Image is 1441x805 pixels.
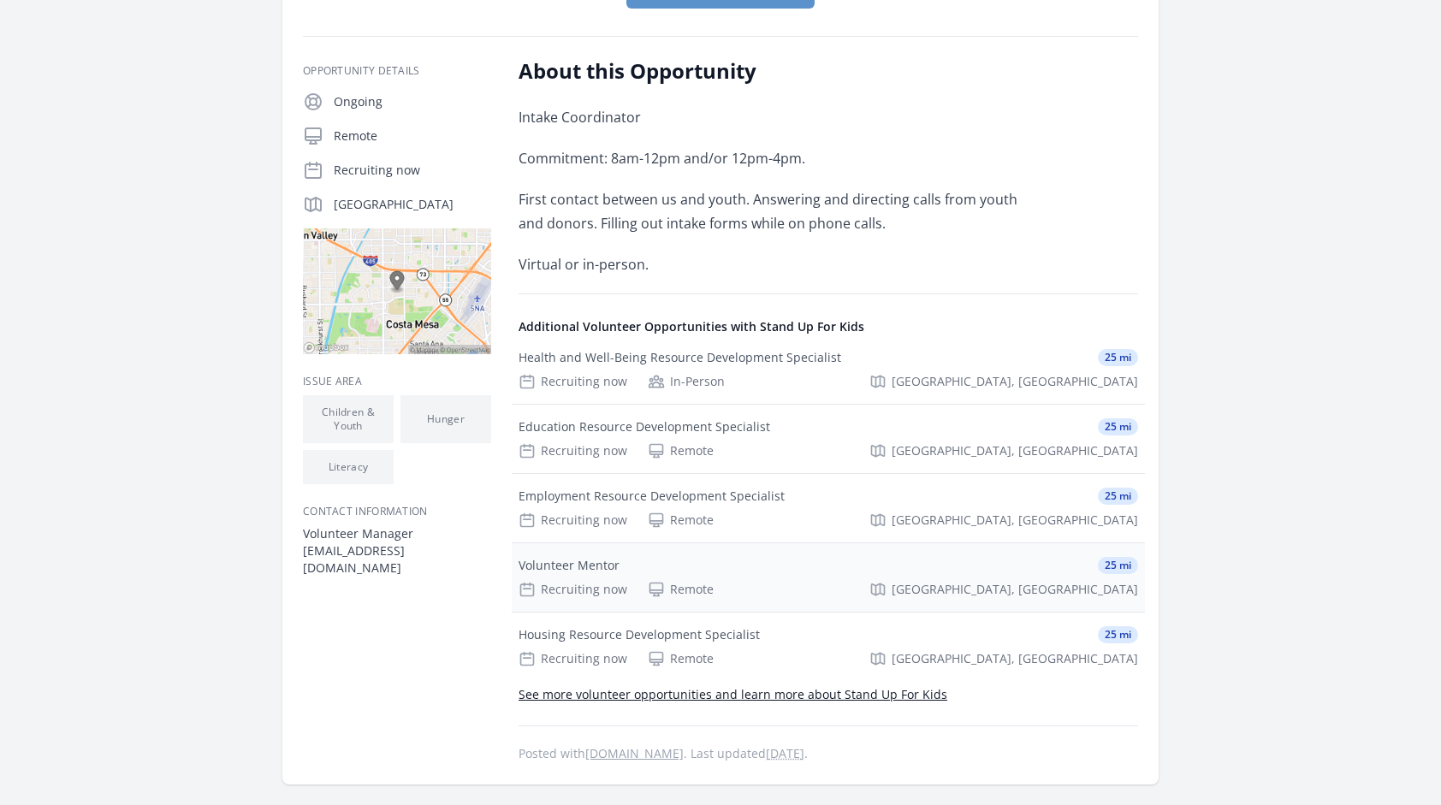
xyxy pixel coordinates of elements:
[303,542,491,577] dd: [EMAIL_ADDRESS][DOMAIN_NAME]
[892,650,1138,667] span: [GEOGRAPHIC_DATA], [GEOGRAPHIC_DATA]
[766,745,804,761] abbr: Tue, Apr 1, 2025 12:19 AM
[334,93,491,110] p: Ongoing
[648,581,714,598] div: Remote
[519,581,627,598] div: Recruiting now
[303,64,491,78] h3: Opportunity Details
[512,405,1145,473] a: Education Resource Development Specialist 25 mi Recruiting now Remote [GEOGRAPHIC_DATA], [GEOGRAP...
[1098,488,1138,505] span: 25 mi
[303,395,394,443] li: Children & Youth
[519,252,1019,276] p: Virtual or in-person.
[519,373,627,390] div: Recruiting now
[512,543,1145,612] a: Volunteer Mentor 25 mi Recruiting now Remote [GEOGRAPHIC_DATA], [GEOGRAPHIC_DATA]
[892,512,1138,529] span: [GEOGRAPHIC_DATA], [GEOGRAPHIC_DATA]
[303,375,491,388] h3: Issue area
[400,395,491,443] li: Hunger
[519,626,760,643] div: Housing Resource Development Specialist
[512,335,1145,404] a: Health and Well-Being Resource Development Specialist 25 mi Recruiting now In-Person [GEOGRAPHIC_...
[519,686,947,702] a: See more volunteer opportunities and learn more about Stand Up For Kids
[1098,557,1138,574] span: 25 mi
[585,745,684,761] a: [DOMAIN_NAME]
[334,162,491,179] p: Recruiting now
[519,57,1019,85] h2: About this Opportunity
[519,105,1019,129] p: Intake Coordinator
[892,581,1138,598] span: [GEOGRAPHIC_DATA], [GEOGRAPHIC_DATA]
[512,613,1145,681] a: Housing Resource Development Specialist 25 mi Recruiting now Remote [GEOGRAPHIC_DATA], [GEOGRAPHI...
[512,474,1145,542] a: Employment Resource Development Specialist 25 mi Recruiting now Remote [GEOGRAPHIC_DATA], [GEOGRA...
[892,373,1138,390] span: [GEOGRAPHIC_DATA], [GEOGRAPHIC_DATA]
[648,373,725,390] div: In-Person
[334,127,491,145] p: Remote
[303,505,491,518] h3: Contact Information
[648,650,714,667] div: Remote
[303,450,394,484] li: Literacy
[519,747,1138,761] p: Posted with . Last updated .
[519,146,1019,170] p: Commitment: 8am-12pm and/or 12pm-4pm.
[519,650,627,667] div: Recruiting now
[519,488,785,505] div: Employment Resource Development Specialist
[648,442,714,459] div: Remote
[519,187,1019,235] p: First contact between us and youth. Answering and directing calls from youth and donors. Filling ...
[519,318,1138,335] h4: Additional Volunteer Opportunities with Stand Up For Kids
[1098,626,1138,643] span: 25 mi
[303,228,491,354] img: Map
[892,442,1138,459] span: [GEOGRAPHIC_DATA], [GEOGRAPHIC_DATA]
[1098,349,1138,366] span: 25 mi
[303,525,491,542] dt: Volunteer Manager
[519,349,841,366] div: Health and Well-Being Resource Development Specialist
[648,512,714,529] div: Remote
[519,512,627,529] div: Recruiting now
[519,557,620,574] div: Volunteer Mentor
[1098,418,1138,435] span: 25 mi
[519,418,770,435] div: Education Resource Development Specialist
[519,442,627,459] div: Recruiting now
[334,196,491,213] p: [GEOGRAPHIC_DATA]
